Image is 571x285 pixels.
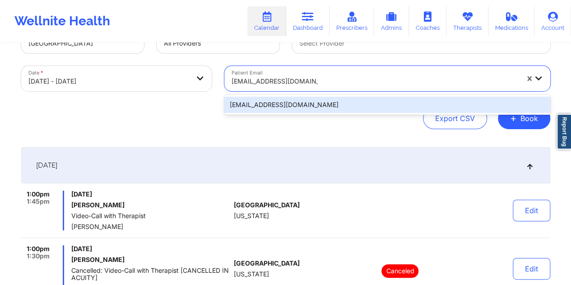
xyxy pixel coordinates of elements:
span: [DATE] [71,191,230,198]
span: 1:45pm [27,198,50,205]
span: [GEOGRAPHIC_DATA] [233,201,299,209]
a: Medications [488,6,535,36]
button: +Book [498,107,550,129]
a: Coaches [409,6,446,36]
a: Prescribers [330,6,374,36]
a: Calendar [247,6,286,36]
span: + [510,116,517,121]
h6: [PERSON_NAME] [71,201,230,209]
a: Admins [374,6,409,36]
span: [PERSON_NAME] [71,223,230,230]
span: [GEOGRAPHIC_DATA] [233,260,299,267]
span: 1:30pm [27,252,50,260]
div: [DATE] - [DATE] [28,71,189,91]
h6: [PERSON_NAME] [71,256,230,263]
button: Export CSV [423,107,487,129]
button: Edit [513,200,550,221]
span: [DATE] [36,161,57,170]
span: [US_STATE] [233,271,269,278]
span: Video-Call with Therapist [71,212,230,220]
a: Dashboard [286,6,330,36]
div: [EMAIL_ADDRESS][DOMAIN_NAME] [224,97,550,113]
p: Canceled [381,264,418,278]
a: Account [534,6,571,36]
span: 1:00pm [27,191,50,198]
a: Report Bug [557,114,571,150]
a: Therapists [446,6,488,36]
span: Cancelled: Video-Call with Therapist [CANCELLED IN ACUITY] [71,267,230,281]
span: 1:00pm [27,245,50,252]
button: Edit [513,258,550,280]
span: [DATE] [71,245,230,252]
span: [US_STATE] [233,212,269,220]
